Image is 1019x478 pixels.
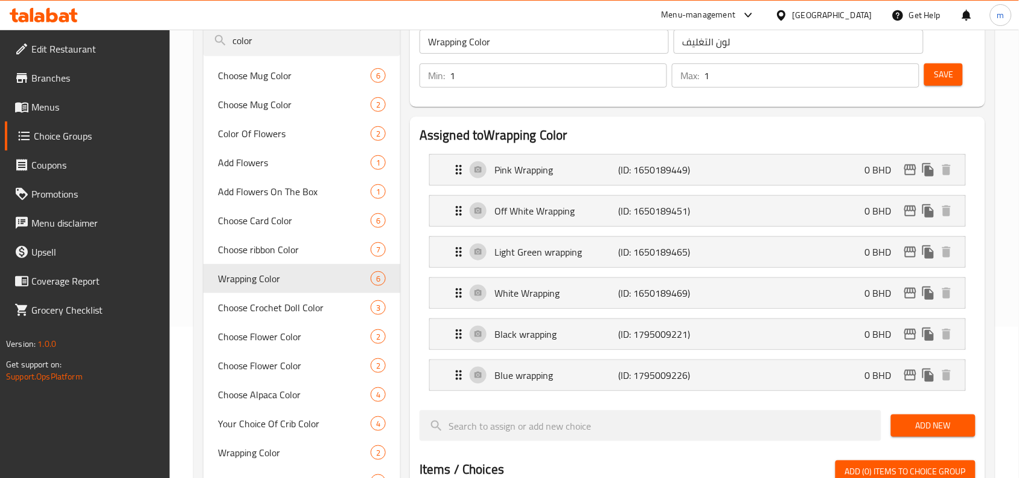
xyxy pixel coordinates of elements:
span: Choice Groups [34,129,161,143]
div: Choices [371,126,386,141]
span: m [997,8,1005,22]
span: 2 [371,447,385,459]
span: 1 [371,157,385,169]
button: edit [901,284,919,302]
button: duplicate [919,161,938,179]
a: Choice Groups [5,121,170,150]
span: Edit Restaurant [31,42,161,56]
div: Wrapping Color2 [203,438,400,467]
div: Choices [371,300,386,315]
p: (ID: 1650189451) [618,204,701,218]
button: duplicate [919,202,938,220]
p: Black wrapping [494,327,618,341]
div: Choose Card Color6 [203,206,400,235]
button: Save [924,63,963,86]
a: Edit Restaurant [5,34,170,63]
div: Choices [371,329,386,344]
span: Branches [31,71,161,85]
span: Choose Mug Color [218,97,371,112]
span: Grocery Checklist [31,303,161,317]
a: Support.OpsPlatform [6,369,83,384]
div: Menu-management [662,8,736,22]
span: Choose Flower Color [218,358,371,373]
a: Grocery Checklist [5,296,170,325]
h2: Assigned to Wrapping Color [420,126,976,144]
p: Min: [428,68,445,83]
span: Wrapping Color [218,271,371,286]
span: 4 [371,418,385,430]
span: 2 [371,360,385,372]
a: Coverage Report [5,266,170,296]
input: search [420,410,881,441]
div: Expand [430,360,965,390]
div: [GEOGRAPHIC_DATA] [793,8,872,22]
div: Expand [430,237,965,267]
span: 2 [371,331,385,343]
button: delete [938,325,956,343]
button: edit [901,202,919,220]
button: delete [938,284,956,302]
div: Choose ribbon Color7 [203,235,400,264]
div: Choices [371,445,386,460]
div: Choose Mug Color2 [203,90,400,119]
li: Expand [420,190,976,231]
p: (ID: 1795009221) [618,327,701,341]
button: edit [901,161,919,179]
button: duplicate [919,284,938,302]
span: Add New [901,418,966,433]
p: Blue wrapping [494,368,618,383]
div: Choices [371,97,386,112]
button: edit [901,243,919,261]
p: (ID: 1650189469) [618,286,701,300]
button: delete [938,202,956,220]
p: (ID: 1650189449) [618,163,701,177]
span: Choose Flower Color [218,329,371,344]
button: duplicate [919,325,938,343]
li: Expand [420,231,976,273]
button: duplicate [919,366,938,384]
div: Add Flowers1 [203,148,400,177]
div: Choices [371,68,386,83]
span: Choose Mug Color [218,68,371,83]
span: Promotions [31,187,161,201]
a: Branches [5,63,170,92]
span: Choose ribbon Color [218,242,371,257]
span: Coverage Report [31,274,161,288]
div: Choose Mug Color6 [203,61,400,90]
p: Off White Wrapping [494,204,618,218]
a: Promotions [5,179,170,208]
p: (ID: 1650189465) [618,245,701,259]
a: Upsell [5,237,170,266]
a: Menu disclaimer [5,208,170,237]
div: Add Flowers On The Box1 [203,177,400,206]
span: Save [934,67,953,82]
div: Choices [371,271,386,286]
span: 6 [371,215,385,227]
div: Color Of Flowers2 [203,119,400,148]
p: 0 BHD [865,163,901,177]
span: Choose Crochet Doll Color [218,300,371,315]
div: Choices [371,184,386,199]
p: 0 BHD [865,204,901,218]
div: Expand [430,155,965,185]
div: Choose Crochet Doll Color3 [203,293,400,322]
p: (ID: 1795009226) [618,368,701,383]
div: Your Choice Of Crib Color4 [203,409,400,438]
span: 3 [371,302,385,314]
span: 6 [371,70,385,82]
div: Expand [430,278,965,308]
span: Choose Alpaca Color [218,387,371,402]
p: 0 BHD [865,368,901,383]
div: Wrapping Color6 [203,264,400,293]
p: Light Green wrapping [494,245,618,259]
p: White Wrapping [494,286,618,300]
span: Version: [6,336,36,352]
button: delete [938,243,956,261]
div: Choices [371,416,386,431]
span: Upsell [31,245,161,259]
span: Choose Card Color [218,213,371,228]
div: Choices [371,387,386,402]
div: Expand [430,196,965,226]
span: 1 [371,186,385,198]
input: search [203,25,400,56]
